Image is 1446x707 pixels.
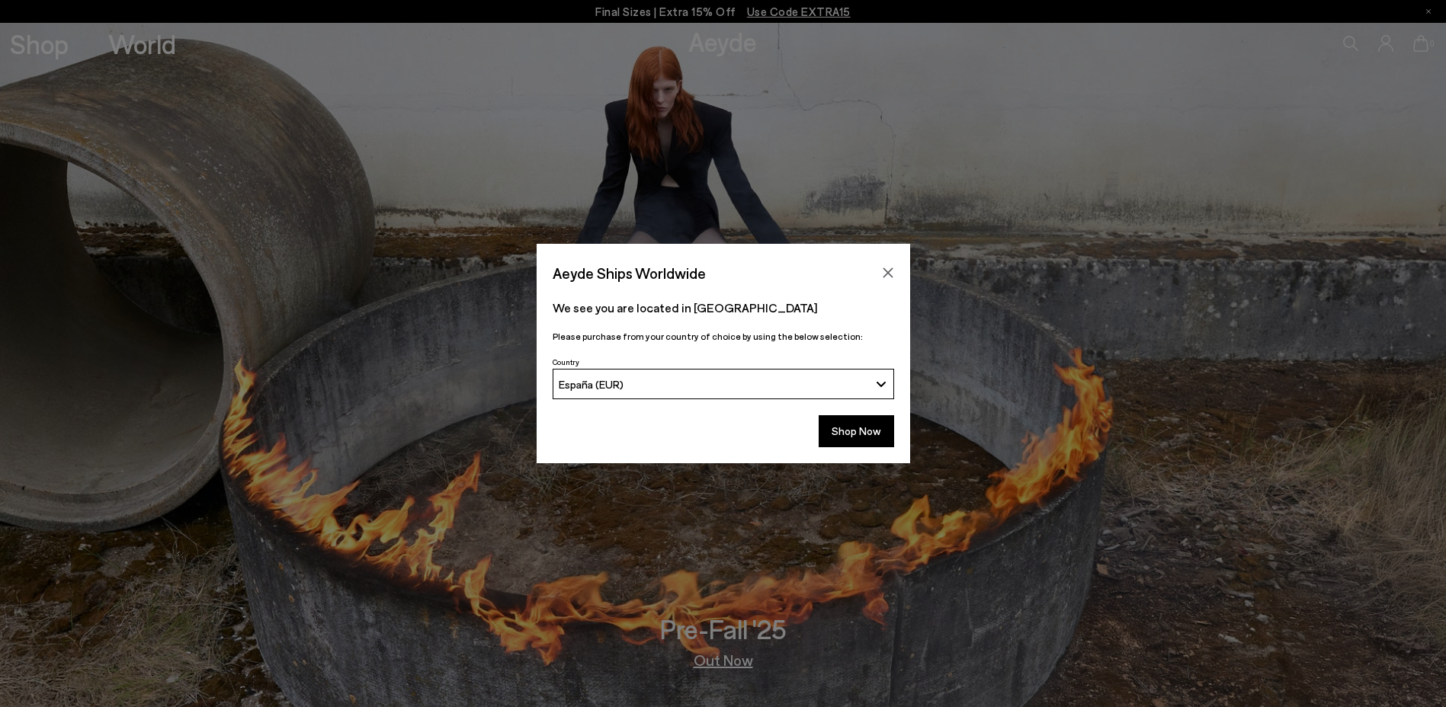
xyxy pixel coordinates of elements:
[819,415,894,447] button: Shop Now
[553,329,894,344] p: Please purchase from your country of choice by using the below selection:
[553,357,579,366] span: Country
[877,261,899,284] button: Close
[553,260,706,286] span: Aeyde Ships Worldwide
[553,299,894,317] p: We see you are located in [GEOGRAPHIC_DATA]
[559,378,624,391] span: España (EUR)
